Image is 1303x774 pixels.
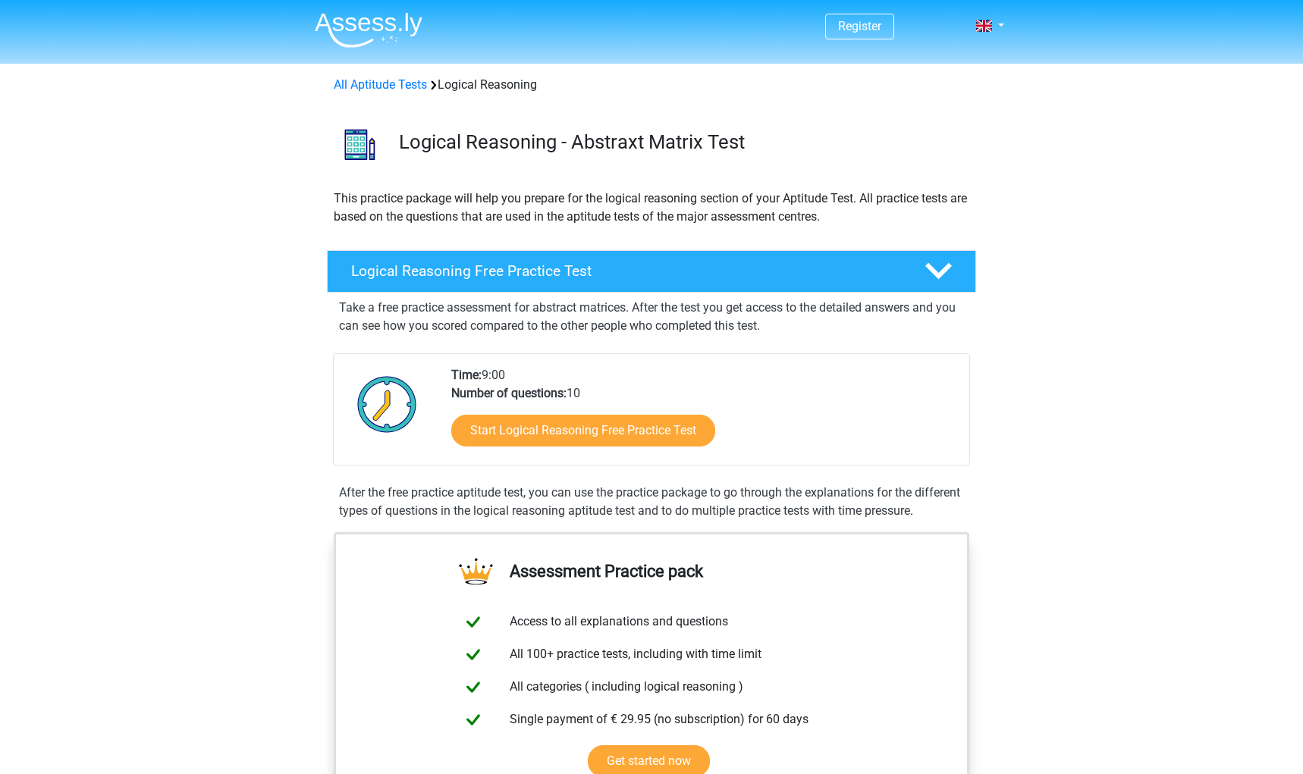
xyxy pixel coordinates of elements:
div: 9:00 10 [440,366,969,465]
p: Take a free practice assessment for abstract matrices. After the test you get access to the detai... [339,299,964,335]
h3: Logical Reasoning - Abstraxt Matrix Test [399,130,964,154]
div: After the free practice aptitude test, you can use the practice package to go through the explana... [333,484,970,520]
p: This practice package will help you prepare for the logical reasoning section of your Aptitude Te... [334,190,969,226]
img: logical reasoning [328,112,392,177]
div: Logical Reasoning [328,76,975,94]
a: All Aptitude Tests [334,77,427,92]
a: Logical Reasoning Free Practice Test [321,250,982,293]
img: Clock [349,366,425,442]
a: Start Logical Reasoning Free Practice Test [451,415,715,447]
b: Number of questions: [451,386,567,400]
b: Time: [451,368,482,382]
h4: Logical Reasoning Free Practice Test [351,262,900,280]
img: Assessly [315,12,422,48]
a: Register [838,19,881,33]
